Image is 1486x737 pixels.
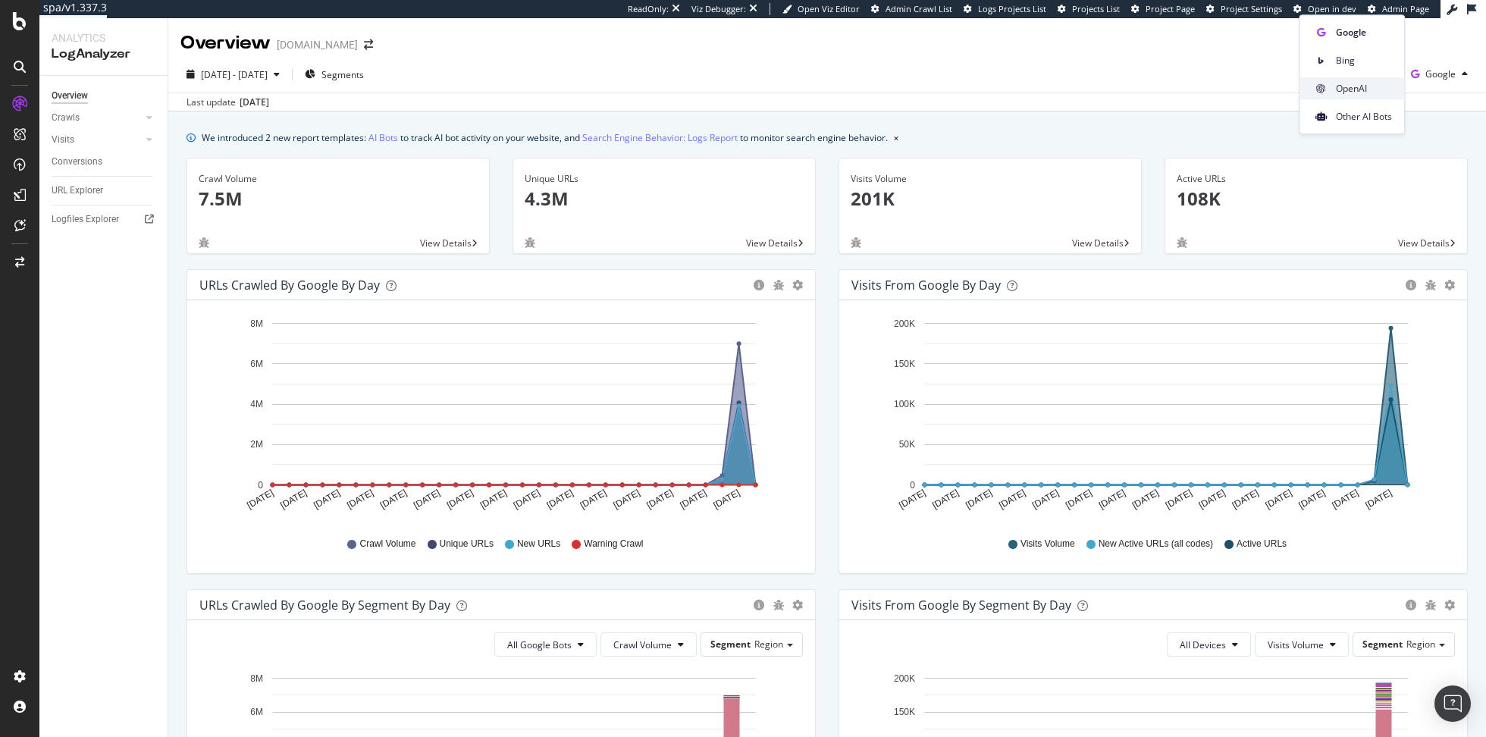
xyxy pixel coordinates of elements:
span: Open Viz Editor [798,3,860,14]
span: All Google Bots [507,638,572,651]
button: [DATE] - [DATE] [180,62,286,86]
text: [DATE] [1130,488,1161,511]
span: Admin Crawl List [886,3,952,14]
a: Projects List [1058,3,1120,15]
span: Bing [1336,54,1392,67]
span: Other AI Bots [1336,110,1392,124]
div: We introduced 2 new report templates: to track AI bot activity on your website, and to monitor se... [202,130,888,146]
text: [DATE] [612,488,642,511]
span: Region [1406,638,1435,651]
div: Crawls [52,110,80,126]
div: LogAnalyzer [52,45,155,63]
text: 200K [894,673,915,684]
a: Overview [52,88,157,104]
text: 50K [899,440,915,450]
div: Open Intercom Messenger [1434,685,1471,722]
span: Visits Volume [1020,538,1075,550]
span: All Devices [1180,638,1226,651]
div: Active URLs [1177,172,1456,186]
div: URLs Crawled by Google By Segment By Day [199,597,450,613]
text: [DATE] [312,488,342,511]
span: [DATE] - [DATE] [201,68,268,81]
text: 6M [250,707,263,717]
div: bug [851,237,861,248]
div: Analytics [52,30,155,45]
div: bug [1425,280,1437,290]
div: A chart. [199,312,804,523]
a: Admin Page [1368,3,1429,15]
text: [DATE] [997,488,1027,511]
span: View Details [420,237,472,249]
div: gear [1444,280,1455,290]
text: [DATE] [1230,488,1261,511]
div: URLs Crawled by Google by day [199,278,380,293]
div: Crawl Volume [199,172,478,186]
text: [DATE] [897,488,927,511]
text: [DATE] [478,488,509,511]
div: bug [773,280,785,290]
a: Project Page [1131,3,1195,15]
text: [DATE] [1164,488,1194,511]
text: [DATE] [578,488,609,511]
text: [DATE] [1030,488,1061,511]
div: info banner [187,130,1468,146]
div: [DOMAIN_NAME] [277,37,358,52]
span: OpenAI [1336,82,1392,96]
div: bug [773,600,785,610]
div: Logfiles Explorer [52,212,119,227]
text: [DATE] [1264,488,1294,511]
span: View Details [1398,237,1450,249]
div: Unique URLs [525,172,804,186]
span: Segment [710,638,751,651]
div: Visits from Google by day [851,278,1001,293]
text: 0 [910,480,915,491]
button: Google [1405,62,1474,86]
div: Overview [180,30,271,56]
p: 7.5M [199,186,478,212]
span: Project Settings [1221,3,1282,14]
button: All Devices [1167,632,1251,657]
a: Crawls [52,110,142,126]
span: Visits Volume [1268,638,1324,651]
span: Admin Page [1382,3,1429,14]
div: gear [1444,600,1455,610]
div: Conversions [52,154,102,170]
span: Project Page [1146,3,1195,14]
div: circle-info [753,280,765,290]
text: [DATE] [545,488,575,511]
span: Warning Crawl [584,538,643,550]
text: [DATE] [1064,488,1094,511]
text: 6M [250,359,263,369]
a: Logfiles Explorer [52,212,157,227]
span: Crawl Volume [613,638,672,651]
text: 200K [894,318,915,329]
span: Google [1425,67,1456,80]
span: Segments [321,68,364,81]
div: Overview [52,88,88,104]
div: arrow-right-arrow-left [364,39,373,50]
text: [DATE] [1097,488,1127,511]
div: circle-info [1405,600,1417,610]
span: View Details [1072,237,1124,249]
span: Region [754,638,783,651]
div: bug [1177,237,1187,248]
div: Viz Debugger: [691,3,746,15]
div: Visits from Google By Segment By Day [851,597,1071,613]
a: Logs Projects List [964,3,1046,15]
a: Search Engine Behavior: Logs Report [582,130,738,146]
div: circle-info [753,600,765,610]
p: 4.3M [525,186,804,212]
a: Project Settings [1206,3,1282,15]
div: bug [525,237,535,248]
text: [DATE] [412,488,442,511]
a: Conversions [52,154,157,170]
text: 150K [894,707,915,717]
span: Segment [1362,638,1403,651]
text: 0 [258,480,263,491]
span: New Active URLs (all codes) [1099,538,1213,550]
text: [DATE] [930,488,961,511]
svg: A chart. [851,312,1456,523]
text: [DATE] [345,488,375,511]
span: Logs Projects List [978,3,1046,14]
